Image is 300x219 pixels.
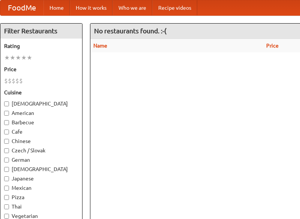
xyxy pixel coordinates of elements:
h5: Price [4,66,78,73]
label: Pizza [4,194,78,201]
input: [DEMOGRAPHIC_DATA] [4,167,9,172]
label: Czech / Slovak [4,147,78,154]
input: Vegetarian [4,214,9,219]
a: FoodMe [0,0,43,15]
input: Pizza [4,195,9,200]
label: American [4,109,78,117]
label: [DEMOGRAPHIC_DATA] [4,165,78,173]
a: Home [43,0,70,15]
a: How it works [70,0,112,15]
input: Thai [4,204,9,209]
input: [DEMOGRAPHIC_DATA] [4,101,9,106]
li: ★ [27,54,32,62]
a: Recipe videos [152,0,197,15]
a: Name [93,43,107,49]
input: Barbecue [4,120,9,125]
label: [DEMOGRAPHIC_DATA] [4,100,78,107]
li: $ [12,77,15,85]
input: German [4,158,9,162]
li: $ [4,77,8,85]
input: Cafe [4,130,9,134]
label: Thai [4,203,78,210]
a: Price [266,43,279,49]
label: Mexican [4,184,78,192]
a: Who we are [112,0,152,15]
label: Chinese [4,137,78,145]
label: Japanese [4,175,78,182]
li: ★ [10,54,15,62]
input: Japanese [4,176,9,181]
li: $ [8,77,12,85]
input: Chinese [4,139,9,144]
label: German [4,156,78,164]
input: Czech / Slovak [4,148,9,153]
li: $ [15,77,19,85]
li: $ [19,77,23,85]
h5: Rating [4,42,78,50]
label: Cafe [4,128,78,136]
input: Mexican [4,186,9,191]
h5: Cuisine [4,89,78,96]
li: ★ [21,54,27,62]
li: ★ [4,54,10,62]
li: ★ [15,54,21,62]
label: Barbecue [4,119,78,126]
input: American [4,111,9,116]
h4: Filter Restaurants [0,24,82,39]
ng-pluralize: No restaurants found. :-( [94,27,166,34]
